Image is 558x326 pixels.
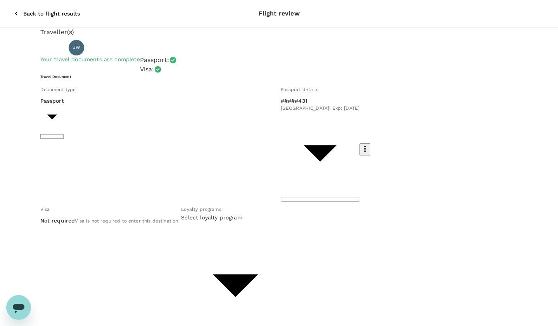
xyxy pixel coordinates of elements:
[259,9,300,18] p: Flight review
[3,3,91,24] button: Back to flight results
[40,44,66,52] p: Traveller 1 :
[40,87,76,92] span: Document type
[181,207,221,212] span: Loyalty programs
[140,55,169,65] p: Passport :
[75,218,178,224] span: Visa is not required to enter this destination
[40,28,518,37] p: Traveller(s)
[40,217,75,224] p: Not required
[181,221,290,229] div: ​
[181,214,290,221] p: Select loyalty program
[73,44,80,52] span: JW
[281,97,360,112] div: #####431[GEOGRAPHIC_DATA]| Exp: [DATE]
[281,97,360,105] p: #####431
[40,74,518,79] h6: Travel Document
[6,295,31,320] iframe: Button to launch messaging window
[281,87,318,92] span: Passport details
[40,56,140,62] span: Your travel documents are complete
[87,43,194,52] p: [PERSON_NAME] [PERSON_NAME]
[40,207,50,212] span: Visa
[40,97,64,105] p: Passport
[140,65,154,74] p: Visa :
[23,10,80,17] p: Back to flight results
[281,105,360,112] span: [GEOGRAPHIC_DATA] | Exp: [DATE]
